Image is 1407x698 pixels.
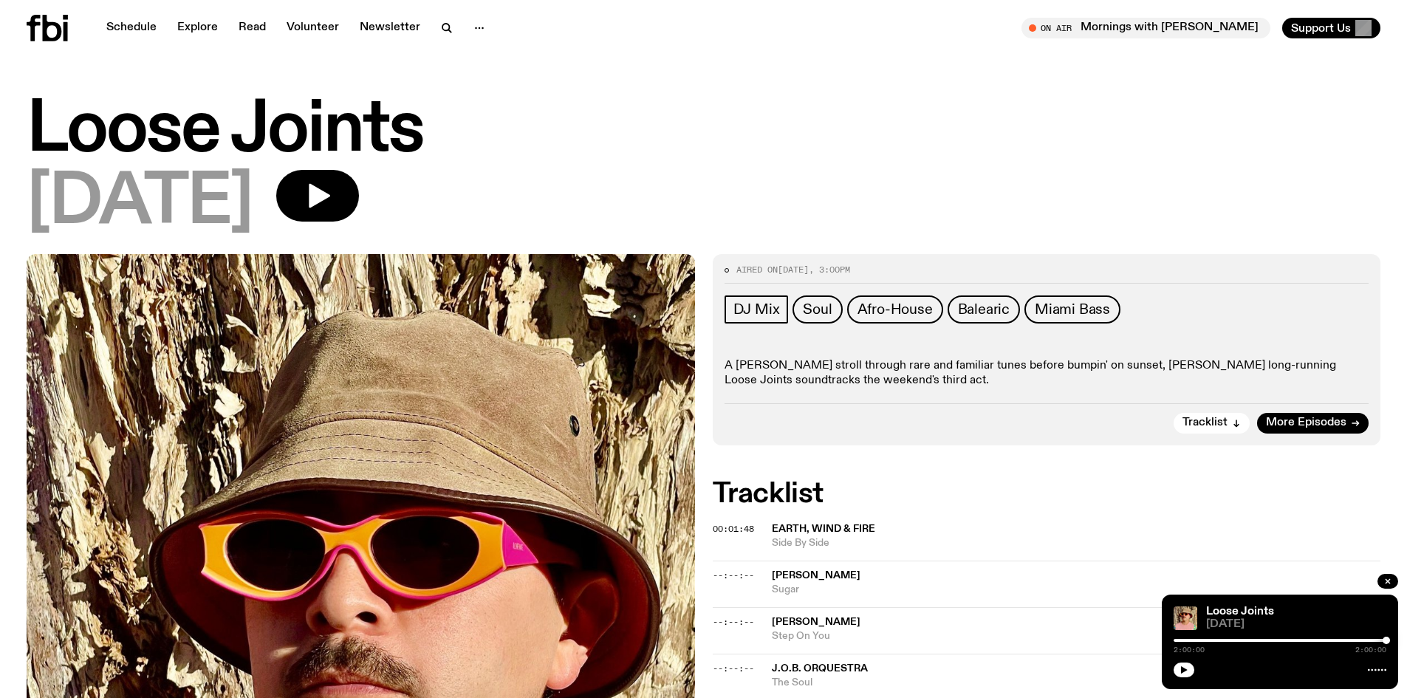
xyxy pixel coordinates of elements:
[809,264,850,276] span: , 3:00pm
[168,18,227,38] a: Explore
[1035,301,1110,318] span: Miami Bass
[772,676,1381,690] span: The Soul
[278,18,348,38] a: Volunteer
[772,663,868,674] span: J.O.B. Orquestra
[1282,18,1380,38] button: Support Us
[772,570,860,581] span: [PERSON_NAME]
[97,18,165,38] a: Schedule
[736,264,778,276] span: Aired on
[713,523,754,535] span: 00:01:48
[713,481,1381,507] h2: Tracklist
[857,301,933,318] span: Afro-House
[725,359,1369,387] p: A [PERSON_NAME] stroll through rare and familiar tunes before bumpin' on sunset, [PERSON_NAME] lo...
[778,264,809,276] span: [DATE]
[772,536,1381,550] span: Side By Side
[27,170,253,236] span: [DATE]
[1291,21,1351,35] span: Support Us
[713,663,754,674] span: --:--:--
[1174,646,1205,654] span: 2:00:00
[1206,619,1386,630] span: [DATE]
[733,301,780,318] span: DJ Mix
[772,583,1381,597] span: Sugar
[1257,413,1369,434] a: More Episodes
[958,301,1010,318] span: Balearic
[792,295,842,324] a: Soul
[772,524,875,534] span: Earth, Wind & Fire
[1206,606,1274,617] a: Loose Joints
[772,617,860,627] span: [PERSON_NAME]
[1174,606,1197,630] img: Tyson stands in front of a paperbark tree wearing orange sunglasses, a suede bucket hat and a pin...
[713,616,754,628] span: --:--:--
[725,295,789,324] a: DJ Mix
[27,97,1380,164] h1: Loose Joints
[230,18,275,38] a: Read
[847,295,943,324] a: Afro-House
[713,569,754,581] span: --:--:--
[351,18,429,38] a: Newsletter
[1355,646,1386,654] span: 2:00:00
[1021,18,1270,38] button: On AirMornings with [PERSON_NAME]
[713,525,754,533] button: 00:01:48
[1182,417,1228,428] span: Tracklist
[1266,417,1346,428] span: More Episodes
[948,295,1020,324] a: Balearic
[1174,413,1250,434] button: Tracklist
[1024,295,1120,324] a: Miami Bass
[803,301,832,318] span: Soul
[772,629,1381,643] span: Step On You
